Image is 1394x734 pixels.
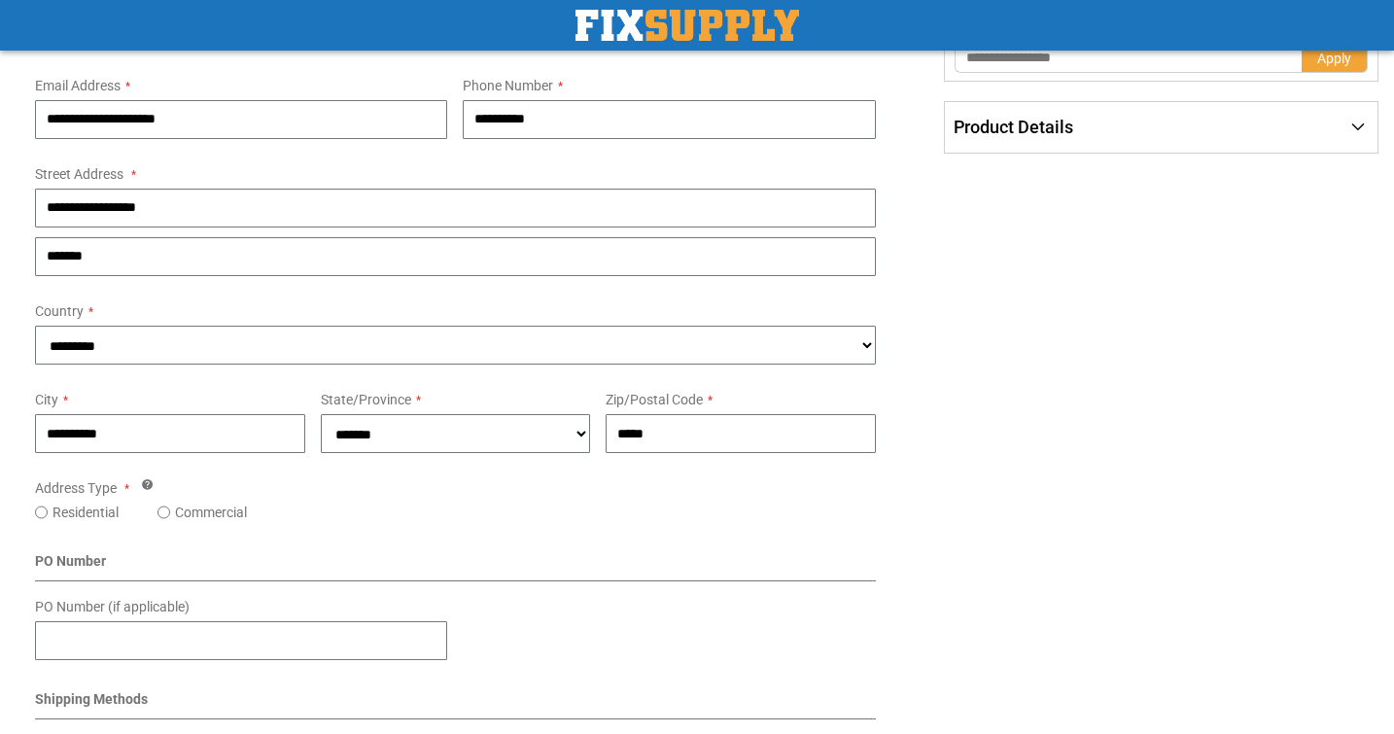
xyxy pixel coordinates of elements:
[35,551,876,581] div: PO Number
[175,503,247,522] label: Commercial
[321,392,411,407] span: State/Province
[954,117,1073,137] span: Product Details
[35,599,190,614] span: PO Number (if applicable)
[606,392,703,407] span: Zip/Postal Code
[35,166,123,182] span: Street Address
[1302,42,1368,73] button: Apply
[52,503,119,522] label: Residential
[35,480,117,496] span: Address Type
[575,10,799,41] img: Fix Industrial Supply
[35,78,121,93] span: Email Address
[35,392,58,407] span: City
[35,303,84,319] span: Country
[1317,51,1351,66] span: Apply
[575,10,799,41] a: store logo
[35,689,876,719] div: Shipping Methods
[463,78,553,93] span: Phone Number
